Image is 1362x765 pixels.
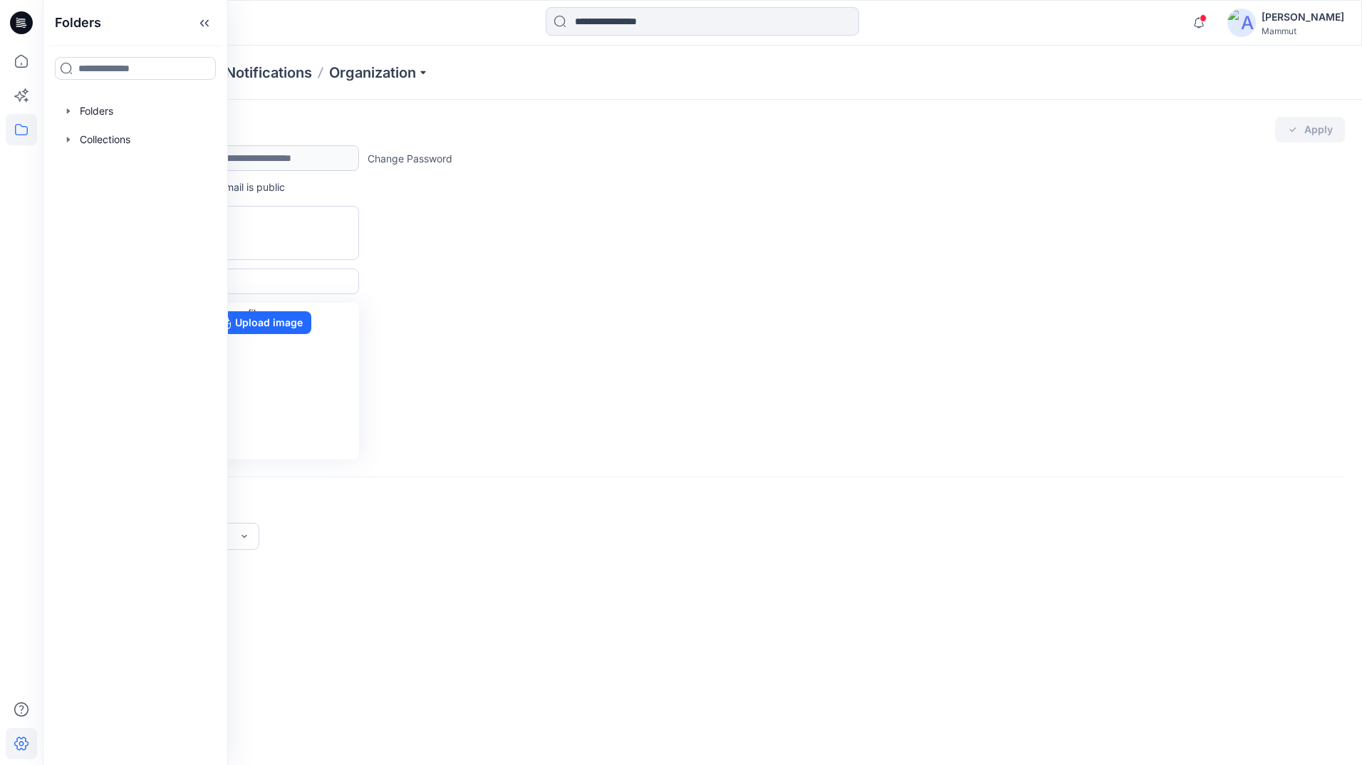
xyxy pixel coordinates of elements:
[211,311,311,334] label: Upload image
[1227,9,1256,37] img: avatar
[219,179,285,194] p: Email is public
[1262,26,1344,36] div: Mammut
[1262,9,1344,26] div: [PERSON_NAME]
[368,151,452,166] a: Change Password
[205,306,356,457] img: no-profile.png
[225,63,312,83] a: Notifications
